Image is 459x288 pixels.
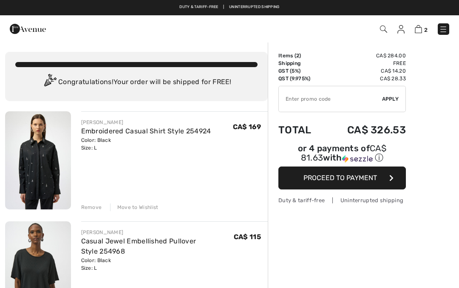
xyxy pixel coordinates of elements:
[278,167,406,189] button: Proceed to Payment
[278,144,406,167] div: or 4 payments ofCA$ 81.63withSezzle Click to learn more about Sezzle
[278,75,324,82] td: QST (9.975%)
[324,67,406,75] td: CA$ 14.20
[81,127,211,135] a: Embroidered Casual Shirt Style 254924
[296,53,299,59] span: 2
[278,59,324,67] td: Shipping
[324,116,406,144] td: CA$ 326.53
[278,144,406,164] div: or 4 payments of with
[110,203,159,211] div: Move to Wishlist
[342,155,373,163] img: Sezzle
[324,59,406,67] td: Free
[279,86,382,112] input: Promo code
[278,67,324,75] td: GST (5%)
[81,257,234,272] div: Color: Black Size: L
[424,27,428,33] span: 2
[15,74,258,91] div: Congratulations! Your order will be shipped for FREE!
[10,24,46,32] a: 1ère Avenue
[81,136,211,152] div: Color: Black Size: L
[301,143,386,163] span: CA$ 81.63
[81,203,102,211] div: Remove
[10,20,46,37] img: 1ère Avenue
[278,116,324,144] td: Total
[415,24,428,34] a: 2
[439,25,448,34] img: Menu
[5,111,71,209] img: Embroidered Casual Shirt Style 254924
[380,25,387,33] img: Search
[81,237,196,255] a: Casual Jewel Embellished Pullover Style 254968
[41,74,58,91] img: Congratulation2.svg
[415,25,422,33] img: Shopping Bag
[324,75,406,82] td: CA$ 28.33
[303,174,377,182] span: Proceed to Payment
[233,123,261,131] span: CA$ 169
[324,52,406,59] td: CA$ 284.00
[382,95,399,103] span: Apply
[81,119,211,126] div: [PERSON_NAME]
[81,229,234,236] div: [PERSON_NAME]
[397,25,405,34] img: My Info
[234,233,261,241] span: CA$ 115
[278,52,324,59] td: Items ( )
[278,196,406,204] div: Duty & tariff-free | Uninterrupted shipping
